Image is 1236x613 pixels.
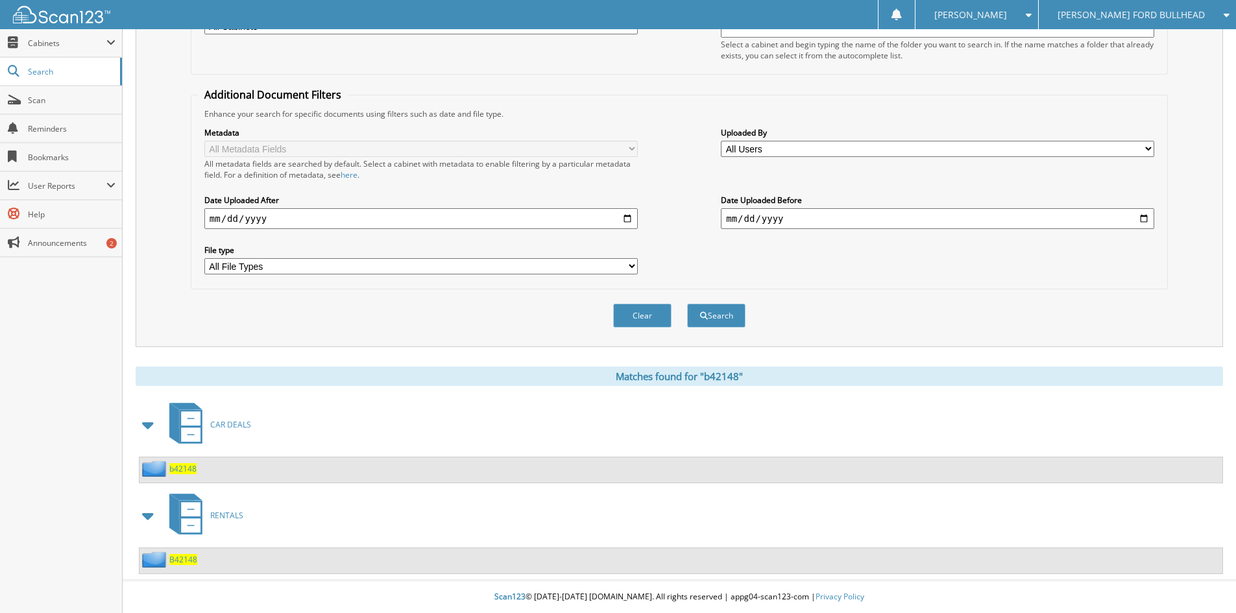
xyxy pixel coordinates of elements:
[162,490,243,541] a: RENTALS
[28,152,115,163] span: Bookmarks
[721,127,1154,138] label: Uploaded By
[28,209,115,220] span: Help
[123,581,1236,613] div: © [DATE]-[DATE] [DOMAIN_NAME]. All rights reserved | appg04-scan123-com |
[106,238,117,248] div: 2
[204,245,638,256] label: File type
[687,304,745,328] button: Search
[169,554,197,565] a: B42148
[136,367,1223,386] div: Matches found for "b42148"
[613,304,672,328] button: Clear
[162,399,251,450] a: CAR DEALS
[198,88,348,102] legend: Additional Document Filters
[204,208,638,229] input: start
[204,195,638,206] label: Date Uploaded After
[169,463,197,474] a: b42148
[721,208,1154,229] input: end
[341,169,357,180] a: here
[28,66,114,77] span: Search
[13,6,110,23] img: scan123-logo-white.svg
[494,591,526,602] span: Scan123
[816,591,864,602] a: Privacy Policy
[1171,551,1236,613] iframe: Chat Widget
[28,237,115,248] span: Announcements
[28,95,115,106] span: Scan
[721,39,1154,61] div: Select a cabinet and begin typing the name of the folder you want to search in. If the name match...
[28,38,106,49] span: Cabinets
[210,419,251,430] span: CAR DEALS
[142,551,169,568] img: folder2.png
[198,108,1161,119] div: Enhance your search for specific documents using filters such as date and file type.
[28,180,106,191] span: User Reports
[934,11,1007,19] span: [PERSON_NAME]
[204,158,638,180] div: All metadata fields are searched by default. Select a cabinet with metadata to enable filtering b...
[142,461,169,477] img: folder2.png
[28,123,115,134] span: Reminders
[204,127,638,138] label: Metadata
[721,195,1154,206] label: Date Uploaded Before
[1058,11,1205,19] span: [PERSON_NAME] FORD BULLHEAD
[210,510,243,521] span: RENTALS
